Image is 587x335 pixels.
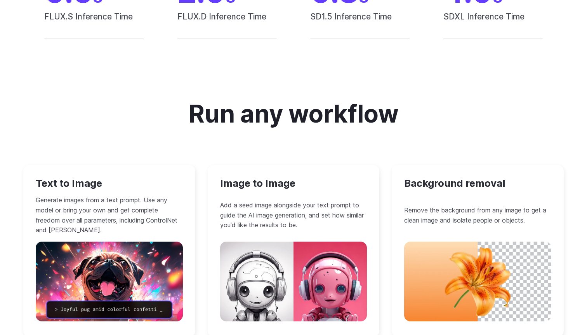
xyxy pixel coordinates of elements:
span: SD1.5 Inference Time [310,10,410,38]
h3: Background removal [404,177,551,189]
h3: Image to Image [220,177,367,189]
p: Generate images from a text prompt. Use any model or bring your own and get complete freedom over... [36,195,183,235]
img: A pink and white robot with headphones on [220,242,367,321]
span: SDXL Inference Time [443,10,543,38]
p: Add a seed image alongside your text prompt to guide the AI image generation, and set how similar... [220,200,367,230]
span: FLUX.D Inference Time [177,10,277,38]
span: FLUX.S Inference Time [44,10,144,38]
h2: Run any workflow [189,101,399,128]
p: Remove the background from any image to get a clean image and isolate people or objects. [404,205,551,225]
img: A pug dog with its tongue out in front of fireworks [36,242,183,321]
h3: Text to Image [36,177,183,189]
img: A single orange flower on an orange and white background [404,242,551,321]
